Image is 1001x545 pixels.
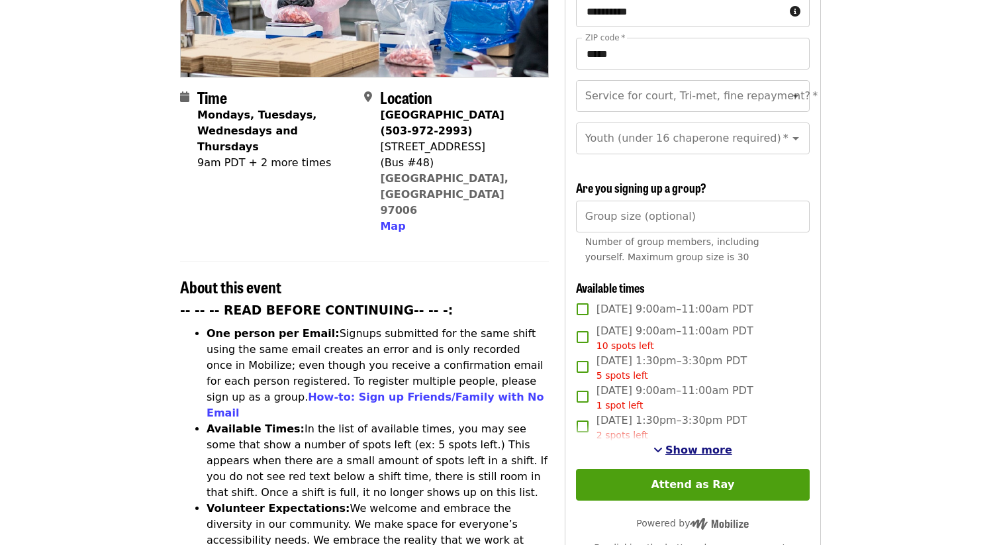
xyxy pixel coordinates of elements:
span: [DATE] 1:30pm–3:30pm PDT [596,413,747,442]
span: 1 spot left [596,400,643,411]
input: ZIP code [576,38,810,70]
img: Powered by Mobilize [690,518,749,530]
strong: Mondays, Tuesdays, Wednesdays and Thursdays [197,109,316,153]
button: Attend as Ray [576,469,810,501]
strong: [GEOGRAPHIC_DATA] (503-972-2993) [380,109,504,137]
button: Open [787,129,805,148]
button: Open [787,87,805,105]
span: Map [380,220,405,232]
span: Are you signing up a group? [576,179,706,196]
button: See more timeslots [653,442,732,458]
span: 5 spots left [596,370,648,381]
span: [DATE] 9:00am–11:00am PDT [596,301,753,317]
span: [DATE] 9:00am–11:00am PDT [596,323,753,353]
a: How-to: Sign up Friends/Family with No Email [207,391,544,419]
i: map-marker-alt icon [364,91,372,103]
button: Map [380,219,405,234]
i: calendar icon [180,91,189,103]
label: ZIP code [585,34,625,42]
div: 9am PDT + 2 more times [197,155,354,171]
span: 2 spots left [596,430,648,440]
span: Number of group members, including yourself. Maximum group size is 30 [585,236,759,262]
div: (Bus #48) [380,155,538,171]
li: In the list of available times, you may see some that show a number of spots left (ex: 5 spots le... [207,421,549,501]
span: About this event [180,275,281,298]
span: Location [380,85,432,109]
span: [DATE] 1:30pm–3:30pm PDT [596,353,747,383]
strong: Volunteer Expectations: [207,502,350,515]
i: circle-info icon [790,5,800,18]
span: [DATE] 9:00am–11:00am PDT [596,383,753,413]
span: Time [197,85,227,109]
strong: Available Times: [207,422,305,435]
strong: -- -- -- READ BEFORE CONTINUING-- -- -: [180,303,453,317]
li: Signups submitted for the same shift using the same email creates an error and is only recorded o... [207,326,549,421]
input: [object Object] [576,201,810,232]
div: [STREET_ADDRESS] [380,139,538,155]
span: Available times [576,279,645,296]
span: Powered by [636,518,749,528]
span: 10 spots left [596,340,654,351]
span: Show more [665,444,732,456]
a: [GEOGRAPHIC_DATA], [GEOGRAPHIC_DATA] 97006 [380,172,508,217]
strong: One person per Email: [207,327,340,340]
